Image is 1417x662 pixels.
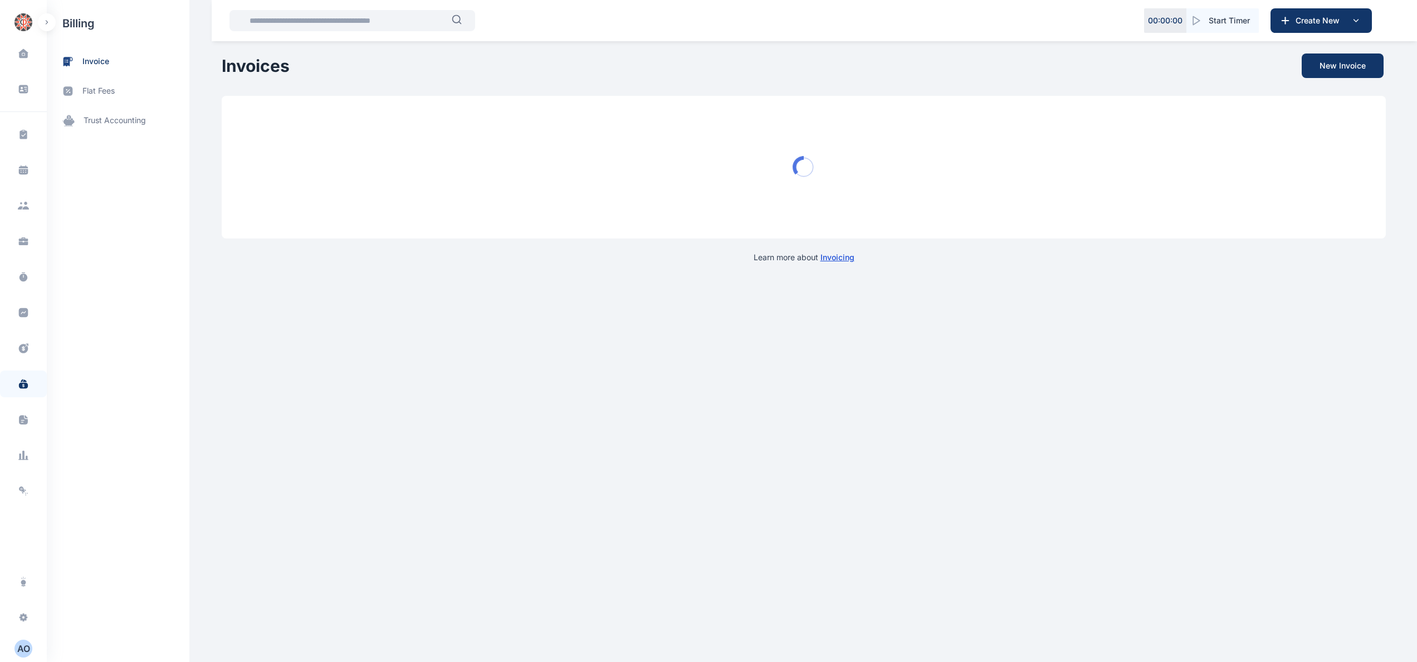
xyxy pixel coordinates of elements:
[1148,15,1183,26] p: 00 : 00 : 00
[47,76,189,106] a: flat fees
[47,106,189,135] a: trust accounting
[1302,53,1384,78] button: New Invoice
[1291,15,1349,26] span: Create New
[14,640,32,658] button: AO
[84,115,146,126] span: trust accounting
[7,640,40,658] button: AO
[1209,15,1250,26] span: Start Timer
[754,252,854,263] p: Learn more about
[820,252,854,262] a: Invoicing
[82,56,109,67] span: invoice
[1186,8,1259,33] button: Start Timer
[47,47,189,76] a: invoice
[14,642,32,655] div: A O
[222,56,290,76] h1: Invoices
[82,85,115,97] span: flat fees
[1271,8,1372,33] button: Create New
